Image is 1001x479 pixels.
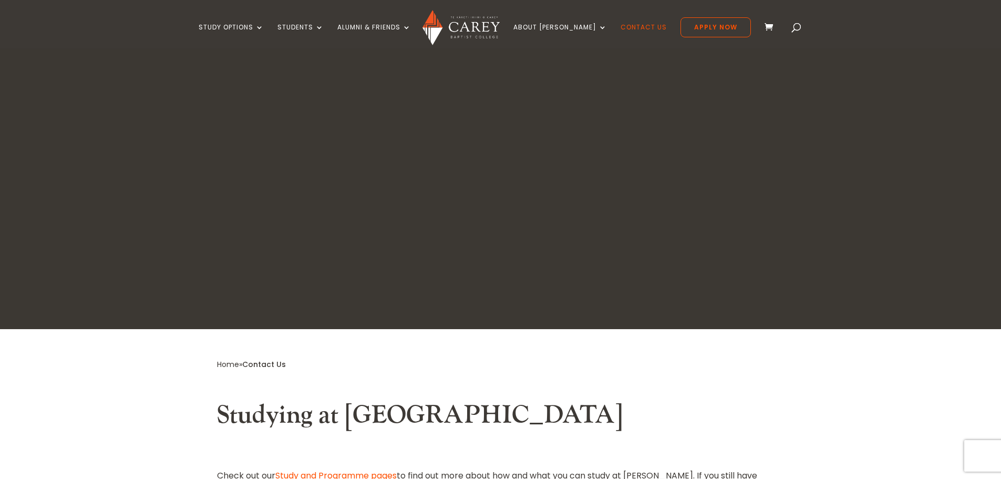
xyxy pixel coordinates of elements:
a: Home [217,359,239,370]
a: Students [277,24,324,48]
a: Apply Now [680,17,751,37]
img: Carey Baptist College [422,10,500,45]
a: Study Options [199,24,264,48]
span: » [217,359,286,370]
a: About [PERSON_NAME] [513,24,607,48]
a: Alumni & Friends [337,24,411,48]
span: Contact Us [242,359,286,370]
h2: Studying at [GEOGRAPHIC_DATA] [217,400,785,436]
a: Contact Us [621,24,667,48]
